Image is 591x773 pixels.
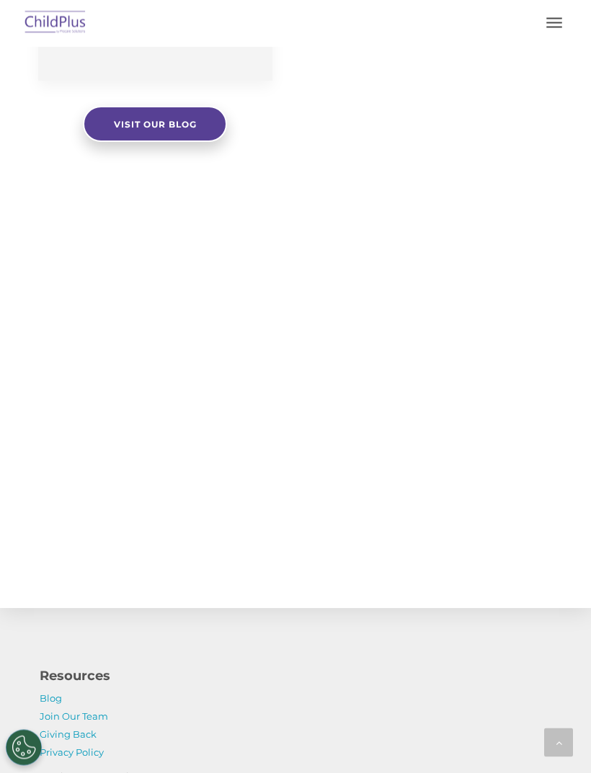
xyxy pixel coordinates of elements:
[22,6,89,40] img: ChildPlus by Procare Solutions
[114,120,197,130] span: Visit our blog
[40,747,104,759] a: Privacy Policy
[40,666,551,687] h4: Resources
[6,730,42,766] button: Cookies Settings
[40,729,97,741] a: Giving Back
[40,693,62,705] a: Blog
[83,107,227,143] a: Visit our blog
[40,711,108,723] a: Join Our Team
